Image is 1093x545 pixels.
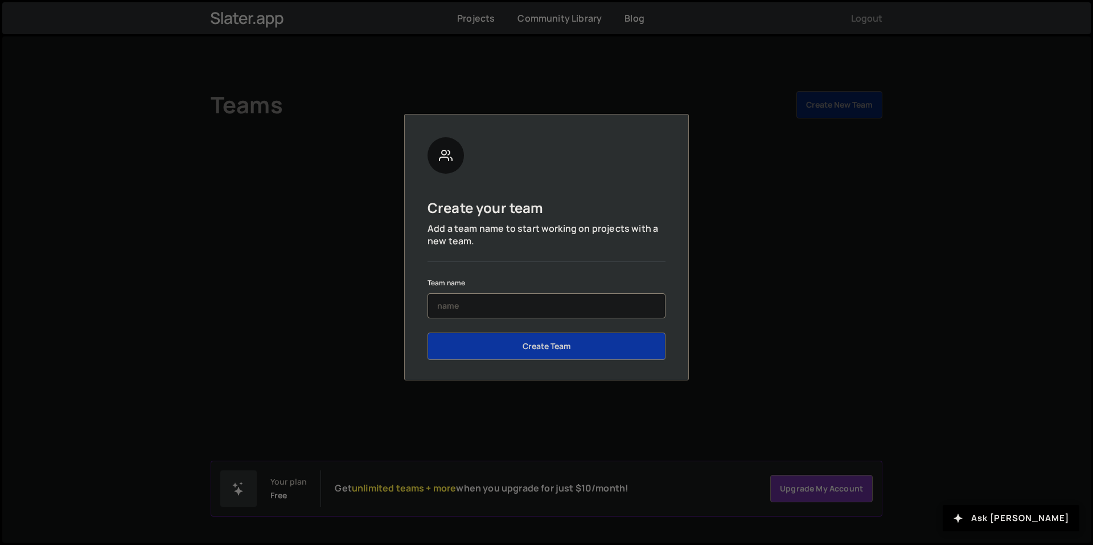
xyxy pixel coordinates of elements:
[428,333,665,360] input: Create Team
[428,293,665,318] input: name
[428,222,665,248] p: Add a team name to start working on projects with a new team.
[428,199,544,216] h5: Create your team
[654,137,665,149] button: Close
[943,505,1079,531] button: Ask [PERSON_NAME]
[428,277,465,289] label: Team name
